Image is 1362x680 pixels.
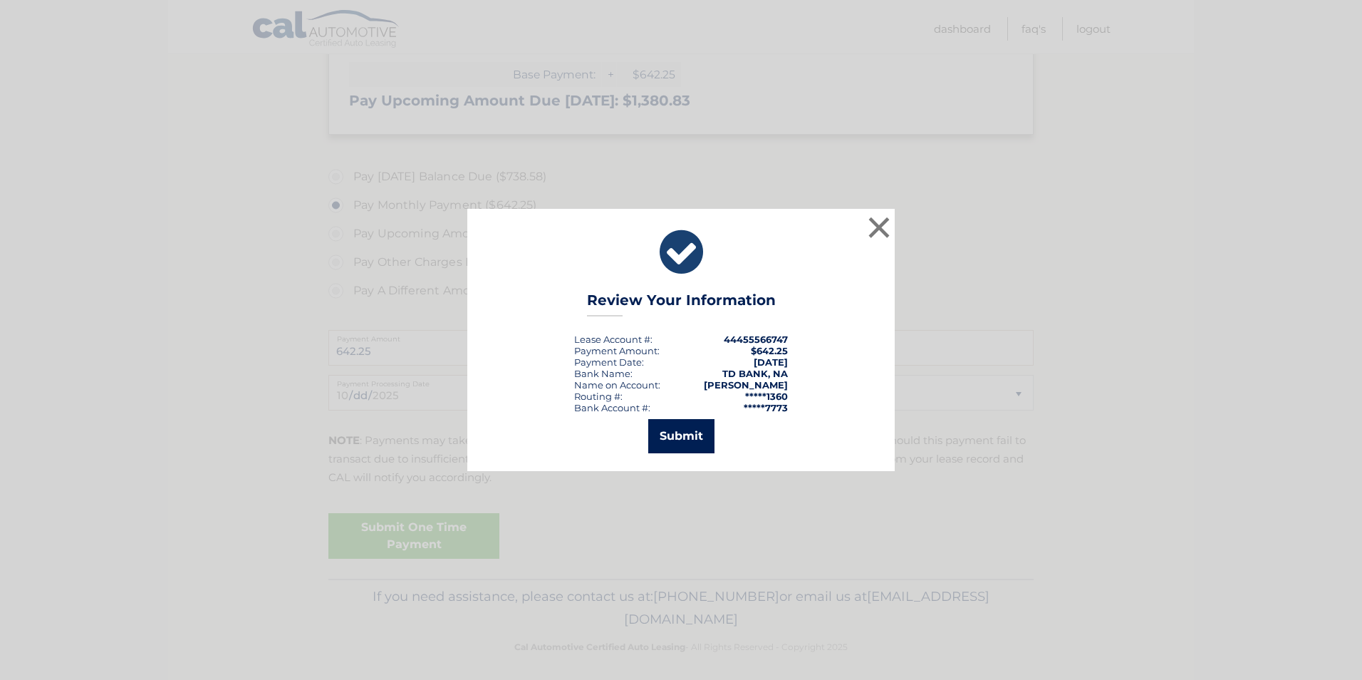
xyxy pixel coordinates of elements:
[574,379,660,391] div: Name on Account:
[724,334,788,345] strong: 44455566747
[751,345,788,356] span: $642.25
[587,292,776,316] h3: Review Your Information
[722,368,788,379] strong: TD BANK, NA
[754,356,788,368] span: [DATE]
[574,391,623,402] div: Routing #:
[648,419,714,453] button: Submit
[865,213,893,242] button: ×
[574,356,642,368] span: Payment Date
[574,368,633,379] div: Bank Name:
[574,334,653,345] div: Lease Account #:
[574,345,660,356] div: Payment Amount:
[574,402,650,413] div: Bank Account #:
[574,356,644,368] div: :
[704,379,788,391] strong: [PERSON_NAME]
